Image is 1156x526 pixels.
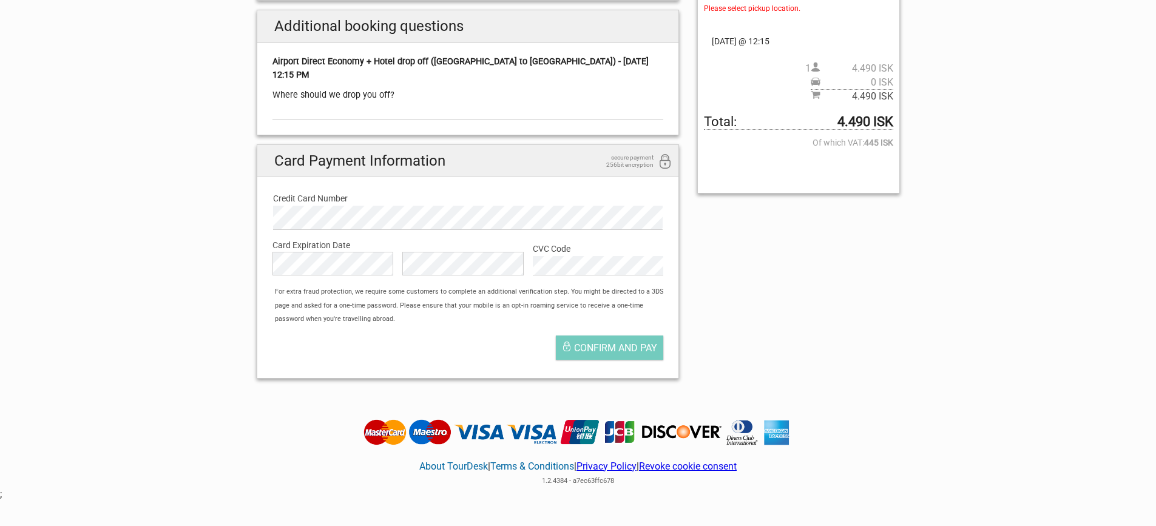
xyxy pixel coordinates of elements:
[490,460,574,472] a: Terms & Conditions
[269,285,678,326] div: For extra fraud protection, we require some customers to complete an additional verification step...
[639,460,737,472] a: Revoke cookie consent
[811,76,893,89] span: Pickup price
[17,21,137,31] p: We're away right now. Please check back later!
[140,19,154,33] button: Open LiveChat chat widget
[272,55,664,83] div: Airport Direct Economy + Hotel drop off ([GEOGRAPHIC_DATA] to [GEOGRAPHIC_DATA]) - [DATE] 12:15 PM
[360,419,796,447] img: Tourdesk accepts
[820,62,893,75] span: 4.490 ISK
[272,238,664,252] label: Card Expiration Date
[533,242,663,255] label: CVC Code
[704,115,893,129] span: Total to be paid
[360,446,796,488] div: | | |
[805,62,893,75] span: 1 person(s)
[257,145,679,177] h2: Card Payment Information
[593,154,654,169] span: secure payment 256bit encryption
[556,335,663,360] button: Confirm and pay
[820,90,893,103] span: 4.490 ISK
[257,10,679,42] h2: Additional booking questions
[704,2,893,15] span: Please select pickup location.
[864,136,893,149] strong: 445 ISK
[811,89,893,103] span: Subtotal
[273,192,663,205] label: Credit Card Number
[272,89,664,102] div: Where should we drop you off?
[704,35,893,48] span: [DATE] @ 12:15
[820,76,893,89] span: 0 ISK
[837,115,893,129] strong: 4.490 ISK
[542,477,614,485] span: 1.2.4384 - a7ec63ffc678
[658,154,672,170] i: 256bit encryption
[419,460,488,472] a: About TourDesk
[704,136,893,149] span: Of which VAT:
[574,342,657,354] span: Confirm and pay
[576,460,637,472] a: Privacy Policy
